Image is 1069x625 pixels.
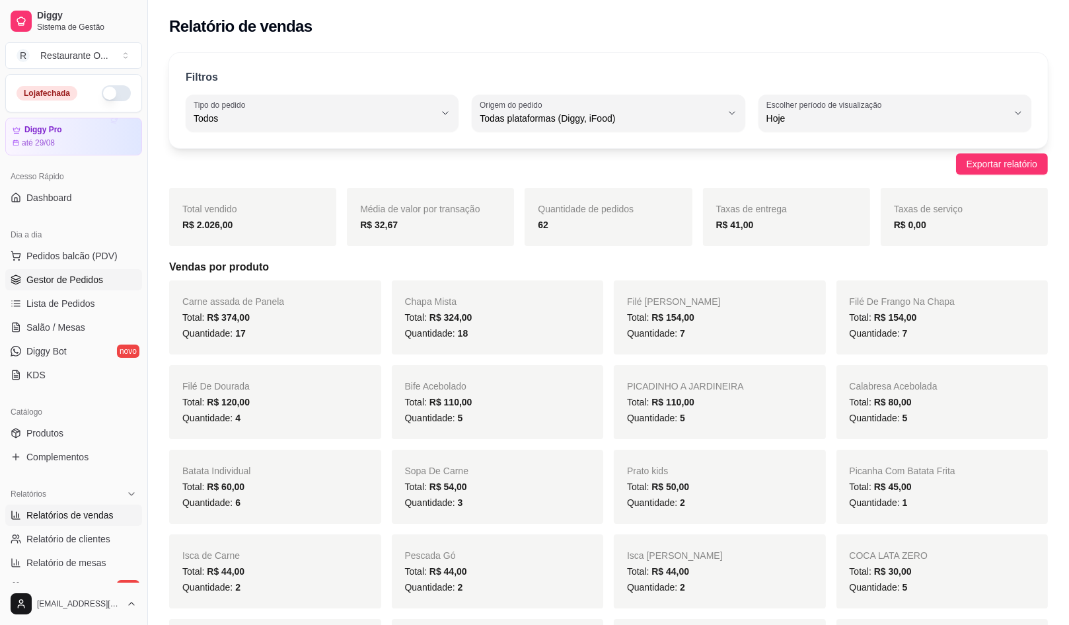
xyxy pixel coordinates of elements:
[627,550,723,561] span: Isca [PERSON_NAME]
[651,481,689,492] span: R$ 50,00
[26,556,106,569] span: Relatório de mesas
[651,397,694,407] span: R$ 110,00
[207,312,250,323] span: R$ 374,00
[26,427,63,440] span: Produtos
[5,552,142,573] a: Relatório de mesas
[182,220,233,230] strong: R$ 2.026,00
[627,397,694,407] span: Total:
[850,296,955,307] span: Filé De Frango Na Chapa
[680,413,685,423] span: 5
[627,312,694,323] span: Total:
[182,397,250,407] span: Total:
[186,69,218,85] p: Filtros
[850,328,908,339] span: Quantidade:
[26,273,103,286] span: Gestor de Pedidos
[5,5,142,37] a: DiggySistema de Gestão
[405,397,472,407] span: Total:
[182,566,244,577] span: Total:
[5,364,142,386] a: KDS
[458,497,463,508] span: 3
[850,381,938,392] span: Calabresa Acebolada
[458,582,463,593] span: 2
[627,466,668,476] span: Prato kids
[766,112,1008,125] span: Hoje
[680,328,685,339] span: 7
[458,413,463,423] span: 5
[627,296,721,307] span: Filé [PERSON_NAME]
[627,481,689,492] span: Total:
[24,125,62,135] article: Diggy Pro
[903,582,908,593] span: 5
[850,312,917,323] span: Total:
[627,413,685,423] span: Quantidade:
[5,341,142,362] a: Diggy Botnovo
[850,497,908,508] span: Quantidade:
[850,397,912,407] span: Total:
[5,187,142,208] a: Dashboard
[182,466,251,476] span: Batata Individual
[182,481,244,492] span: Total:
[405,550,456,561] span: Pescada Gó
[850,413,908,423] span: Quantidade:
[405,328,468,339] span: Quantidade:
[538,220,548,230] strong: 62
[766,99,886,110] label: Escolher período de visualização
[538,204,634,214] span: Quantidade de pedidos
[405,481,467,492] span: Total:
[5,588,142,620] button: [EMAIL_ADDRESS][DOMAIN_NAME]
[17,86,77,101] div: Loja fechada
[5,166,142,187] div: Acesso Rápido
[207,397,250,407] span: R$ 120,00
[182,582,240,593] span: Quantidade:
[850,582,908,593] span: Quantidade:
[169,16,313,37] h2: Relatório de vendas
[850,481,912,492] span: Total:
[194,99,250,110] label: Tipo do pedido
[5,317,142,338] a: Salão / Mesas
[680,497,685,508] span: 2
[11,489,46,499] span: Relatórios
[182,296,284,307] span: Carne assada de Panela
[405,466,469,476] span: Sopa De Carne
[850,550,928,561] span: COCA LATA ZERO
[26,191,72,204] span: Dashboard
[956,153,1048,175] button: Exportar relatório
[5,505,142,526] a: Relatórios de vendas
[235,413,240,423] span: 4
[472,95,745,132] button: Origem do pedidoTodas plataformas (Diggy, iFood)
[207,481,244,492] span: R$ 60,00
[182,312,250,323] span: Total:
[17,49,30,62] span: R
[182,328,246,339] span: Quantidade:
[5,269,142,290] a: Gestor de Pedidos
[26,297,95,310] span: Lista de Pedidos
[26,580,118,593] span: Relatório de fidelidade
[5,224,142,245] div: Dia a dia
[182,381,250,392] span: Filé De Dourada
[405,497,463,508] span: Quantidade:
[40,49,108,62] div: Restaurante O ...
[182,204,237,214] span: Total vendido
[5,42,142,69] button: Select a team
[5,293,142,314] a: Lista de Pedidos
[37,22,137,32] span: Sistema de Gestão
[894,220,926,230] strong: R$ 0,00
[405,296,457,307] span: Chapa Mista
[5,118,142,155] a: Diggy Proaté 29/08
[182,550,240,561] span: Isca de Carne
[429,397,472,407] span: R$ 110,00
[5,401,142,423] div: Catálogo
[26,368,46,382] span: KDS
[207,566,244,577] span: R$ 44,00
[627,582,685,593] span: Quantidade:
[716,204,787,214] span: Taxas de entrega
[235,497,240,508] span: 6
[26,321,85,334] span: Salão / Mesas
[429,566,467,577] span: R$ 44,00
[360,220,398,230] strong: R$ 32,67
[22,138,55,148] article: até 29/08
[480,99,546,110] label: Origem do pedido
[235,582,240,593] span: 2
[716,220,754,230] strong: R$ 41,00
[182,413,240,423] span: Quantidade:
